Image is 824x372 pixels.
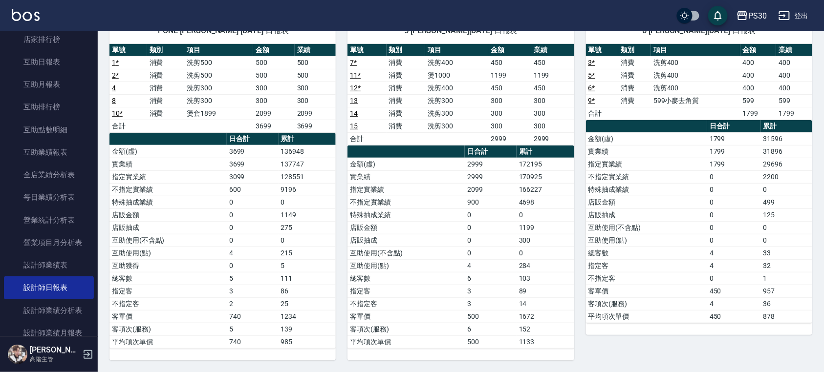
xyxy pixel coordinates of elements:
[227,234,279,247] td: 0
[279,196,336,208] td: 0
[109,120,147,132] td: 合計
[425,69,488,82] td: 燙1000
[465,247,517,259] td: 0
[761,132,812,145] td: 31596
[227,221,279,234] td: 0
[109,221,227,234] td: 店販抽成
[347,259,465,272] td: 互助使用(點)
[279,285,336,297] td: 86
[227,310,279,323] td: 740
[761,208,812,221] td: 125
[227,285,279,297] td: 3
[4,73,94,96] a: 互助月報表
[425,120,488,132] td: 洗剪300
[109,44,336,133] table: a dense table
[776,82,812,94] td: 400
[4,51,94,73] a: 互助日報表
[488,94,531,107] td: 300
[465,335,517,348] td: 500
[761,183,812,196] td: 0
[651,69,740,82] td: 洗剪400
[347,44,574,145] table: a dense table
[109,133,336,349] table: a dense table
[295,56,336,69] td: 500
[586,259,708,272] td: 指定客
[8,345,27,364] img: Person
[707,272,761,285] td: 0
[227,133,279,145] th: 日合計
[227,335,279,348] td: 740
[347,247,465,259] td: 互助使用(不含點)
[586,234,708,247] td: 互助使用(點)
[253,69,295,82] td: 500
[347,335,465,348] td: 平均項次單價
[227,259,279,272] td: 0
[279,183,336,196] td: 9196
[586,297,708,310] td: 客項次(服務)
[488,107,531,120] td: 300
[227,323,279,335] td: 5
[488,44,531,57] th: 金額
[586,107,619,120] td: 合計
[4,119,94,141] a: 互助點數明細
[531,94,574,107] td: 300
[30,345,80,355] h5: [PERSON_NAME]
[109,196,227,208] td: 特殊抽成業績
[707,170,761,183] td: 0
[517,145,574,158] th: 累計
[531,56,574,69] td: 450
[227,170,279,183] td: 3099
[295,120,336,132] td: 3699
[147,56,185,69] td: 消費
[651,56,740,69] td: 洗剪400
[347,196,465,208] td: 不指定實業績
[586,208,708,221] td: 店販抽成
[586,221,708,234] td: 互助使用(不含點)
[227,208,279,221] td: 0
[347,170,465,183] td: 實業績
[707,145,761,158] td: 1799
[761,259,812,272] td: 32
[488,120,531,132] td: 300
[517,297,574,310] td: 14
[465,170,517,183] td: 2999
[761,247,812,259] td: 33
[109,297,227,310] td: 不指定客
[4,28,94,51] a: 店家排行榜
[109,208,227,221] td: 店販金額
[109,310,227,323] td: 客單價
[517,285,574,297] td: 89
[347,323,465,335] td: 客項次(服務)
[387,56,425,69] td: 消費
[109,183,227,196] td: 不指定實業績
[279,310,336,323] td: 1234
[4,322,94,344] a: 設計師業績月報表
[4,141,94,164] a: 互助業績報表
[227,145,279,158] td: 3699
[465,183,517,196] td: 2099
[586,183,708,196] td: 特殊抽成業績
[465,158,517,170] td: 2999
[707,208,761,221] td: 0
[517,272,574,285] td: 103
[651,94,740,107] td: 599小麥去角質
[425,44,488,57] th: 項目
[517,234,574,247] td: 300
[776,107,812,120] td: 1799
[761,196,812,208] td: 499
[112,84,116,92] a: 4
[465,145,517,158] th: 日合計
[465,221,517,234] td: 0
[517,196,574,208] td: 4698
[147,69,185,82] td: 消費
[387,107,425,120] td: 消費
[465,297,517,310] td: 3
[147,44,185,57] th: 類別
[425,82,488,94] td: 洗剪400
[279,145,336,158] td: 136948
[279,272,336,285] td: 111
[618,44,651,57] th: 類別
[347,221,465,234] td: 店販金額
[531,132,574,145] td: 2999
[465,285,517,297] td: 3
